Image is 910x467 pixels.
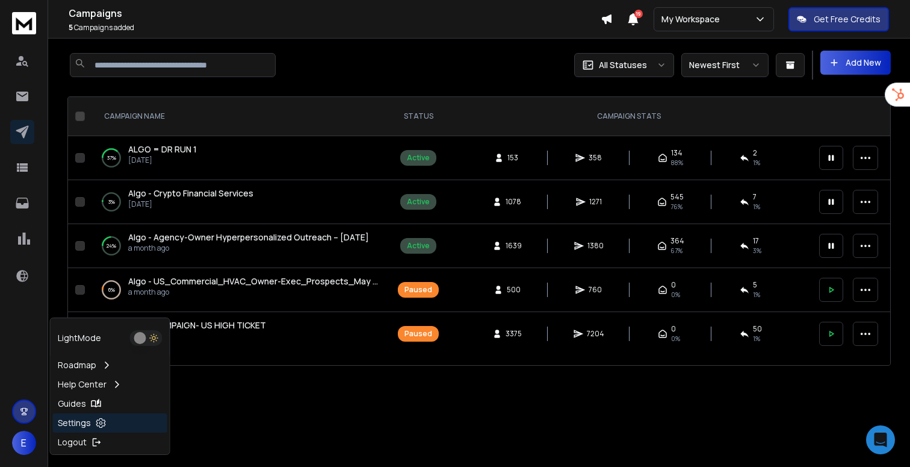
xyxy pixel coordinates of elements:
td: 43%ALGO CAMPAIGN- US HIGH TICKETa month ago [90,312,391,356]
span: 2 [753,148,757,158]
span: 358 [589,153,602,163]
span: 88 % [671,158,683,168]
div: Active [407,197,430,207]
span: 545 [670,192,684,202]
span: 134 [671,148,682,158]
a: ALGO = DR RUN 1 [128,143,197,155]
span: 0 [671,324,676,334]
a: Guides [53,394,167,413]
span: 19 [634,10,643,18]
span: 7 [753,192,757,202]
span: 500 [507,285,521,295]
button: E [12,431,36,455]
button: Add New [820,51,891,75]
a: Algo - Crypto Financial Services [128,187,253,199]
td: 24%Algo - Agency-Owner Hyperpersonalized Outreach – [DATE]a month ago [90,224,391,268]
span: 76 % [670,202,682,212]
div: Active [407,241,430,251]
button: Get Free Credits [788,7,889,31]
div: Paused [404,285,432,295]
p: Campaigns added [69,23,601,33]
div: Open Intercom Messenger [866,425,895,454]
p: Settings [58,417,91,429]
p: [DATE] [128,199,253,209]
p: My Workspace [661,13,725,25]
button: Newest First [681,53,769,77]
span: 1078 [506,197,521,207]
span: 364 [670,236,684,246]
span: 1 % [753,158,760,168]
th: STATUS [391,97,446,136]
span: 5 [753,280,757,290]
a: Algo - Agency-Owner Hyperpersonalized Outreach – [DATE] [128,231,369,243]
p: Get Free Credits [814,13,881,25]
a: Settings [53,413,167,433]
p: 6 % [108,284,115,296]
a: ALGO CAMPAIGN- US HIGH TICKET [128,319,266,331]
span: 153 [507,153,519,163]
p: 3 % [108,196,115,208]
p: Roadmap [58,359,96,371]
span: 67 % [670,246,682,255]
span: 1 % [753,334,760,343]
h1: Campaigns [69,6,601,20]
span: 50 [753,324,762,334]
a: Help Center [53,375,167,394]
span: 0% [671,290,680,299]
span: 1639 [506,241,522,251]
td: 37%ALGO = DR RUN 1[DATE] [90,136,391,180]
p: Help Center [58,378,107,390]
p: Light Mode [58,332,101,344]
p: All Statuses [599,59,647,71]
span: 7204 [587,329,604,339]
span: 1271 [589,197,602,207]
td: 3%Algo - Crypto Financial Services[DATE] [90,180,391,224]
span: 0 [671,280,676,290]
td: 6%Algo - US_Commercial_HVAC_Owner-Exec_Prospects_May 2025a month ago [90,268,391,312]
span: 5 [69,22,73,33]
div: Paused [404,329,432,339]
th: CAMPAIGN NAME [90,97,391,136]
span: 1380 [587,241,604,251]
p: Guides [58,398,86,410]
span: 3 % [753,246,761,255]
span: 1 % [753,202,760,212]
img: logo [12,12,36,34]
span: 760 [589,285,602,295]
p: 24 % [107,240,116,252]
p: a month ago [128,287,379,297]
span: 1 % [753,290,760,299]
a: Algo - US_Commercial_HVAC_Owner-Exec_Prospects_May 2025 [128,275,379,287]
p: a month ago [128,331,266,341]
span: 3375 [506,329,522,339]
span: Algo - US_Commercial_HVAC_Owner-Exec_Prospects_May 2025 [128,275,392,287]
span: 17 [753,236,759,246]
p: Logout [58,436,87,448]
span: 0% [671,334,680,343]
p: [DATE] [128,155,197,165]
a: Roadmap [53,356,167,375]
p: a month ago [128,243,369,253]
th: CAMPAIGN STATS [446,97,812,136]
p: 37 % [107,152,116,164]
div: Active [407,153,430,163]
